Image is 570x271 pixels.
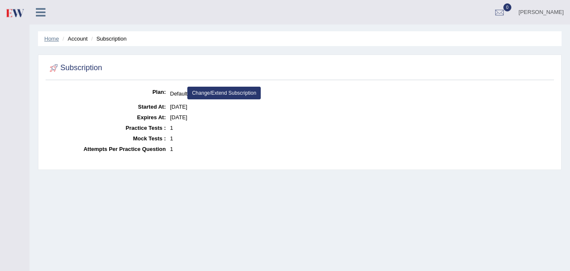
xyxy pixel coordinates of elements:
dd: 1 [170,144,552,154]
dd: [DATE] [170,101,552,112]
li: Subscription [89,35,127,43]
dd: [DATE] [170,112,552,123]
dt: Started At: [48,101,166,112]
dd: 1 [170,123,552,133]
span: 0 [503,3,512,11]
a: Home [44,36,59,42]
dt: Mock Tests : [48,133,166,144]
dt: Attempts Per Practice Question [48,144,166,154]
li: Account [60,35,87,43]
h2: Subscription [48,62,102,74]
dt: Practice Tests : [48,123,166,133]
dd: 1 [170,133,552,144]
dt: Plan: [48,87,166,97]
dd: Default [170,87,552,101]
a: Change/Extend Subscription [187,87,261,99]
dt: Expires At: [48,112,166,123]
